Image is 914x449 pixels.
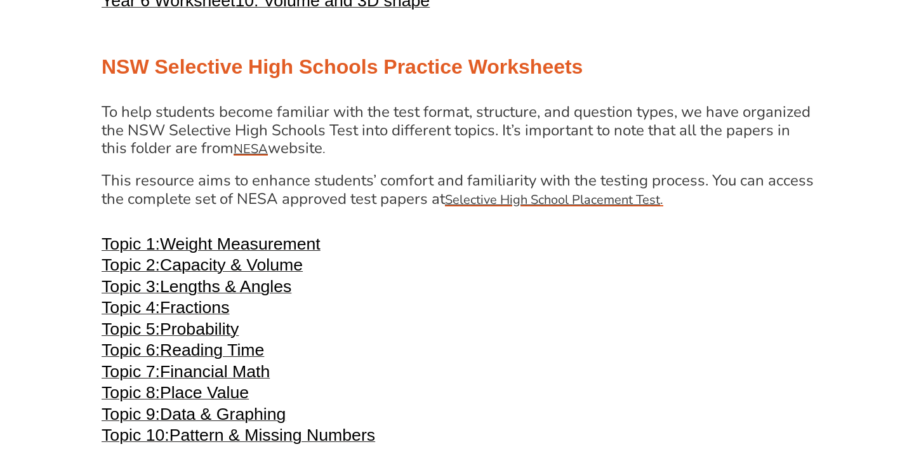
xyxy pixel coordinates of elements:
[160,234,321,253] span: Weight Measurement
[102,304,230,316] a: Topic 4:Fractions
[160,405,286,424] span: Data & Graphing
[102,368,270,380] a: Topic 7:Financial Math
[102,383,160,402] span: Topic 8:
[102,340,160,359] span: Topic 6:
[102,255,160,274] span: Topic 2:
[102,234,160,253] span: Topic 1:
[102,240,321,253] a: Topic 1:Weight Measurement
[102,410,286,423] a: Topic 9:Data & Graphing
[102,319,160,338] span: Topic 5:
[169,426,375,445] span: Pattern & Missing Numbers
[102,346,264,359] a: Topic 6:Reading Time
[102,261,303,274] a: Topic 2:Capacity & Volume
[102,54,812,81] h2: NSW Selective High Schools Practice Worksheets
[102,325,239,338] a: Topic 5:Probability
[102,426,169,445] span: Topic 10:
[102,283,291,295] a: Topic 3:Lengths & Angles
[102,431,375,444] a: Topic 10:Pattern & Missing Numbers
[234,138,268,158] a: NESA
[102,277,160,296] span: Topic 3:
[160,383,249,402] span: Place Value
[160,340,264,359] span: Reading Time
[234,140,268,157] span: NESA
[445,189,663,209] a: Selective High School Placement Test.
[160,255,303,274] span: Capacity & Volume
[102,389,249,401] a: Topic 8:Place Value
[660,191,663,208] span: .
[160,362,270,381] span: Financial Math
[102,405,160,424] span: Topic 9:
[696,305,914,449] iframe: Chat Widget
[102,103,814,159] h4: To help students become familiar with the test format, structure, and question types, we have org...
[102,298,160,317] span: Topic 4:
[102,171,814,210] h4: This resource aims to enhance students’ comfort and familiarity with the testing process. You can...
[160,277,291,296] span: Lengths & Angles
[160,298,230,317] span: Fractions
[322,140,326,157] span: .
[102,362,160,381] span: Topic 7:
[160,319,239,338] span: Probability
[445,191,660,208] u: Selective High School Placement Test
